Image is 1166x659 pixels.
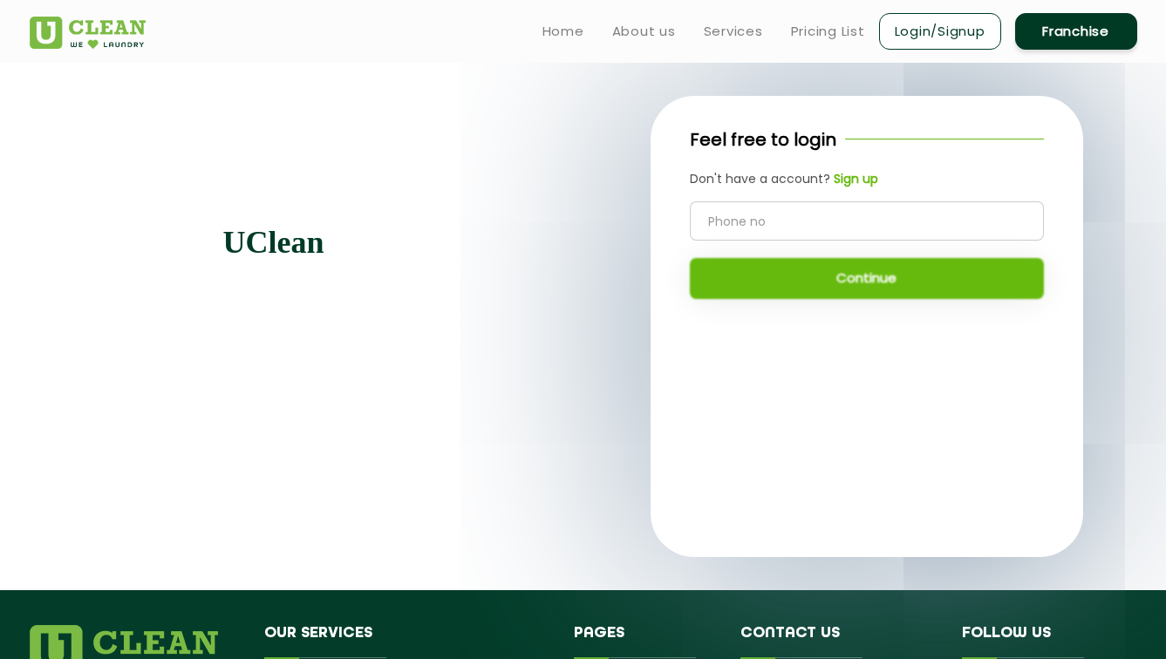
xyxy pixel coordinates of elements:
p: Let take care of your first impressions [181,225,419,329]
a: About us [612,21,676,42]
h4: Pages [574,625,714,658]
a: Home [542,21,584,42]
a: Pricing List [791,21,865,42]
h4: Our Services [264,625,549,658]
img: quote-img [129,160,194,208]
h4: Contact us [740,625,936,658]
img: UClean Laundry and Dry Cleaning [30,17,146,49]
p: Feel free to login [690,126,836,153]
h4: Follow us [962,625,1115,658]
a: Services [704,21,763,42]
span: Don't have a account? [690,170,830,187]
a: Login/Signup [879,13,1001,50]
input: Phone no [690,201,1044,241]
a: Franchise [1015,13,1137,50]
b: UClean [222,225,324,260]
b: Sign up [834,170,878,187]
a: Sign up [830,170,878,188]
